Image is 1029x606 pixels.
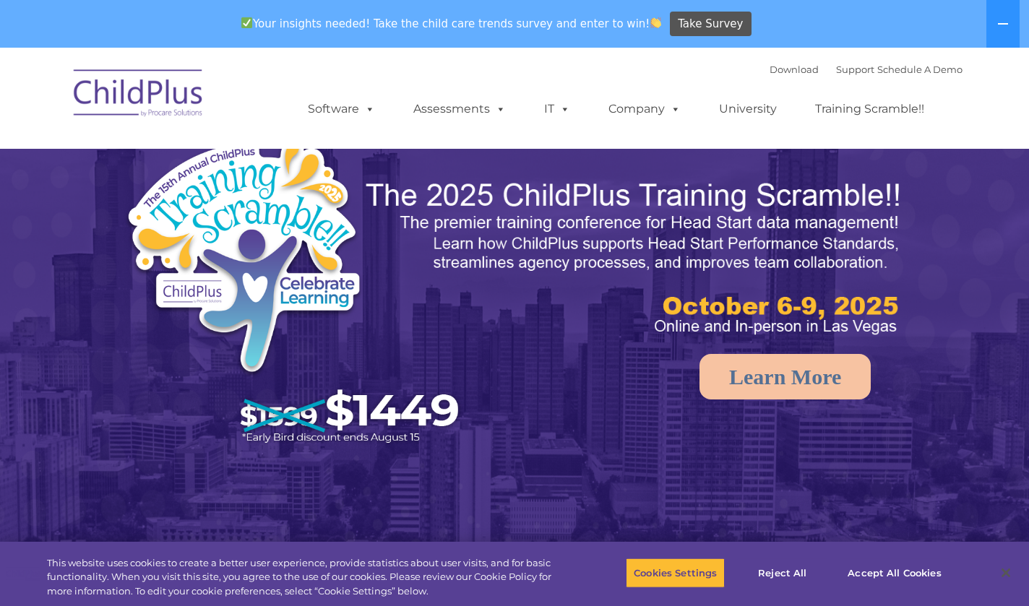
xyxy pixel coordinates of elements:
a: University [705,95,791,124]
span: Take Survey [678,12,743,37]
button: Cookies Settings [626,558,725,588]
div: This website uses cookies to create a better user experience, provide statistics about user visit... [47,556,566,599]
font: | [770,64,963,75]
a: Learn More [699,354,871,399]
span: Last name [201,95,245,106]
img: ChildPlus by Procare Solutions [66,59,211,131]
a: IT [530,95,585,124]
a: Support [836,64,874,75]
button: Reject All [737,558,827,588]
a: Company [594,95,695,124]
img: 👏 [650,17,661,28]
span: Your insights needed! Take the child care trends survey and enter to win! [235,9,668,38]
a: Assessments [399,95,520,124]
a: Download [770,64,819,75]
img: ✅ [241,17,252,28]
a: Schedule A Demo [877,64,963,75]
a: Take Survey [670,12,752,37]
a: Software [293,95,389,124]
button: Close [990,557,1022,589]
a: Training Scramble!! [801,95,939,124]
span: Phone number [201,155,262,165]
button: Accept All Cookies [840,558,949,588]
